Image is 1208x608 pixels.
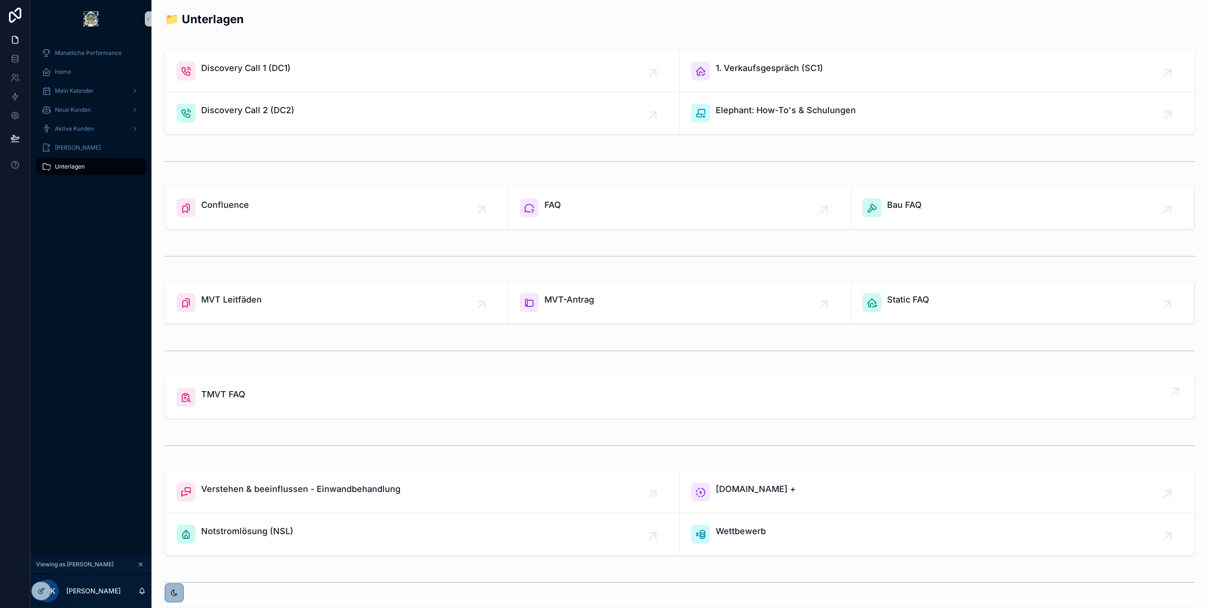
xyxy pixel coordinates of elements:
span: Home [55,68,71,76]
a: TMVT FAQ [165,376,1194,418]
span: Discovery Call 1 (DC1) [201,62,291,75]
a: 1. Verkaufsgespräch (SC1) [680,50,1194,92]
span: Discovery Call 2 (DC2) [201,104,294,117]
a: Discovery Call 2 (DC2) [165,92,680,134]
div: scrollable content [30,38,151,188]
span: Static FAQ [887,293,929,306]
a: [DOMAIN_NAME] + [680,471,1194,513]
a: Mein Kalender [36,82,146,99]
span: Notstromlösung (NSL) [201,525,293,538]
span: Mein Kalender [55,87,94,95]
p: [PERSON_NAME] [66,586,121,596]
span: Unterlagen [55,163,85,170]
a: Elephant: How-To's & Schulungen [680,92,1194,134]
span: Elephant: How-To's & Schulungen [716,104,856,117]
span: [PERSON_NAME] [55,144,101,152]
a: [PERSON_NAME] [36,139,146,156]
span: Wettbewerb [716,525,766,538]
a: Static FAQ [851,282,1194,323]
a: Home [36,63,146,80]
span: Monatliche Performance [55,49,122,57]
span: Neue Kunden [55,106,91,114]
span: MVT Leitfäden [201,293,262,306]
a: Bau FAQ [851,187,1194,229]
span: 1. Verkaufsgespräch (SC1) [716,62,823,75]
img: App logo [83,11,98,27]
span: Viewing as [PERSON_NAME] [36,561,114,568]
a: FAQ [508,187,852,229]
a: Unterlagen [36,158,146,175]
a: MVT-Antrag [508,282,852,323]
h2: 📁 Unterlagen [165,11,244,27]
span: TMVT FAQ [201,388,245,401]
span: MVT-Antrag [544,293,594,306]
a: Aktive Kunden [36,120,146,137]
span: Verstehen & beeinflussen - Einwandbehandlung [201,483,400,496]
a: Neue Kunden [36,101,146,118]
a: Discovery Call 1 (DC1) [165,50,680,92]
span: Aktive Kunden [55,125,94,133]
span: [DOMAIN_NAME] + [716,483,796,496]
a: Wettbewerb [680,513,1194,555]
a: Verstehen & beeinflussen - Einwandbehandlung [165,471,680,513]
a: Notstromlösung (NSL) [165,513,680,555]
a: Monatliche Performance [36,45,146,62]
a: MVT Leitfäden [165,282,508,323]
span: Bau FAQ [887,198,922,212]
span: FAQ [544,198,561,212]
a: Confluence [165,187,508,229]
span: Confluence [201,198,249,212]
